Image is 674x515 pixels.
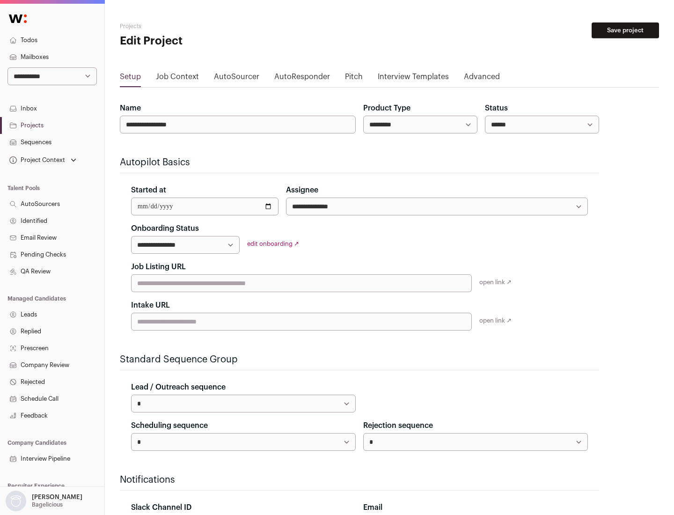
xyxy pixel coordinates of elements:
[120,34,300,49] h1: Edit Project
[7,156,65,164] div: Project Context
[6,491,26,511] img: nopic.png
[120,353,599,366] h2: Standard Sequence Group
[363,420,433,431] label: Rejection sequence
[131,223,199,234] label: Onboarding Status
[131,184,166,196] label: Started at
[592,22,659,38] button: Save project
[4,9,32,28] img: Wellfound
[131,502,191,513] label: Slack Channel ID
[485,103,508,114] label: Status
[131,420,208,431] label: Scheduling sequence
[32,501,63,508] p: Bagelicious
[120,22,300,30] h2: Projects
[363,502,588,513] div: Email
[131,261,186,272] label: Job Listing URL
[120,156,599,169] h2: Autopilot Basics
[378,71,449,86] a: Interview Templates
[274,71,330,86] a: AutoResponder
[120,103,141,114] label: Name
[363,103,410,114] label: Product Type
[32,493,82,501] p: [PERSON_NAME]
[247,241,299,247] a: edit onboarding ↗
[286,184,318,196] label: Assignee
[4,491,84,511] button: Open dropdown
[120,473,599,486] h2: Notifications
[7,154,78,167] button: Open dropdown
[131,300,170,311] label: Intake URL
[131,382,226,393] label: Lead / Outreach sequence
[156,71,199,86] a: Job Context
[214,71,259,86] a: AutoSourcer
[120,71,141,86] a: Setup
[345,71,363,86] a: Pitch
[464,71,500,86] a: Advanced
